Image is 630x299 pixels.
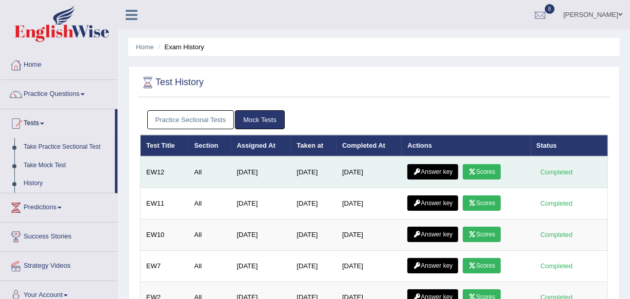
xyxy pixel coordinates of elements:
[141,220,189,251] td: EW10
[407,164,458,180] a: Answer key
[537,261,577,271] div: Completed
[402,135,530,156] th: Actions
[155,42,204,52] li: Exam History
[235,110,285,129] a: Mock Tests
[537,229,577,240] div: Completed
[291,156,337,188] td: [DATE]
[537,167,577,177] div: Completed
[1,193,117,219] a: Predictions
[231,251,291,282] td: [DATE]
[189,135,231,156] th: Section
[231,156,291,188] td: [DATE]
[463,258,501,273] a: Scores
[189,188,231,220] td: All
[141,188,189,220] td: EW11
[231,220,291,251] td: [DATE]
[291,188,337,220] td: [DATE]
[1,51,117,76] a: Home
[147,110,234,129] a: Practice Sectional Tests
[291,220,337,251] td: [DATE]
[19,156,115,175] a: Take Mock Test
[140,75,204,90] h2: Test History
[337,251,402,282] td: [DATE]
[1,109,115,135] a: Tests
[337,135,402,156] th: Completed At
[1,252,117,277] a: Strategy Videos
[463,195,501,211] a: Scores
[141,251,189,282] td: EW7
[189,156,231,188] td: All
[231,135,291,156] th: Assigned At
[291,251,337,282] td: [DATE]
[19,174,115,193] a: History
[407,258,458,273] a: Answer key
[19,138,115,156] a: Take Practice Sectional Test
[407,227,458,242] a: Answer key
[231,188,291,220] td: [DATE]
[545,4,555,14] span: 8
[136,43,154,51] a: Home
[337,188,402,220] td: [DATE]
[537,198,577,209] div: Completed
[407,195,458,211] a: Answer key
[337,220,402,251] td: [DATE]
[189,251,231,282] td: All
[1,80,117,106] a: Practice Questions
[337,156,402,188] td: [DATE]
[291,135,337,156] th: Taken at
[141,156,189,188] td: EW12
[463,164,501,180] a: Scores
[531,135,608,156] th: Status
[1,223,117,248] a: Success Stories
[141,135,189,156] th: Test Title
[463,227,501,242] a: Scores
[189,220,231,251] td: All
